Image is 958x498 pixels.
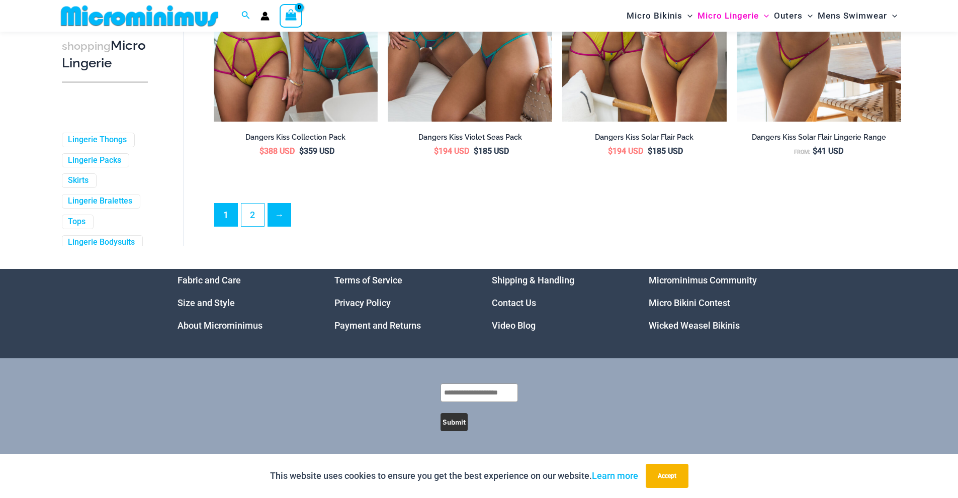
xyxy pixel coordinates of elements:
[334,275,402,285] a: Terms of Service
[260,12,270,21] a: Account icon link
[178,320,263,331] a: About Microminimus
[608,146,613,156] span: $
[441,413,468,431] button: Submit
[299,146,304,156] span: $
[214,203,901,232] nav: Product Pagination
[178,275,241,285] a: Fabric and Care
[648,146,683,156] bdi: 185 USD
[68,217,85,227] a: Tops
[818,3,887,29] span: Mens Swimwear
[771,3,815,29] a: OutersMenu ToggleMenu Toggle
[299,146,334,156] bdi: 359 USD
[648,146,652,156] span: $
[68,175,89,186] a: Skirts
[334,320,421,331] a: Payment and Returns
[334,269,467,337] nav: Menu
[737,133,901,146] a: Dangers Kiss Solar Flair Lingerie Range
[695,3,771,29] a: Micro LingerieMenu ToggleMenu Toggle
[698,3,759,29] span: Micro Lingerie
[649,269,781,337] aside: Footer Widget 4
[608,146,643,156] bdi: 194 USD
[803,3,813,29] span: Menu Toggle
[388,133,552,142] h2: Dangers Kiss Violet Seas Pack
[592,470,638,481] a: Learn more
[492,269,624,337] aside: Footer Widget 3
[492,320,536,331] a: Video Blog
[737,133,901,142] h2: Dangers Kiss Solar Flair Lingerie Range
[434,146,469,156] bdi: 194 USD
[492,269,624,337] nav: Menu
[562,133,727,146] a: Dangers Kiss Solar Flair Pack
[682,3,692,29] span: Menu Toggle
[492,297,536,308] a: Contact Us
[474,146,478,156] span: $
[474,146,509,156] bdi: 185 USD
[434,146,439,156] span: $
[813,146,817,156] span: $
[178,297,235,308] a: Size and Style
[649,297,730,308] a: Micro Bikini Contest
[178,269,310,337] aside: Footer Widget 1
[759,3,769,29] span: Menu Toggle
[334,297,391,308] a: Privacy Policy
[62,37,148,72] h3: Micro Lingerie
[268,204,291,226] a: →
[624,3,695,29] a: Micro BikinisMenu ToggleMenu Toggle
[57,5,222,27] img: MM SHOP LOGO FLAT
[388,133,552,146] a: Dangers Kiss Violet Seas Pack
[241,204,264,226] a: Page 2
[887,3,897,29] span: Menu Toggle
[259,146,264,156] span: $
[562,133,727,142] h2: Dangers Kiss Solar Flair Pack
[68,135,127,145] a: Lingerie Thongs
[627,3,682,29] span: Micro Bikinis
[813,146,843,156] bdi: 41 USD
[259,146,295,156] bdi: 388 USD
[215,204,237,226] span: Page 1
[794,149,810,155] span: From:
[492,275,574,285] a: Shipping & Handling
[178,269,310,337] nav: Menu
[241,10,250,22] a: Search icon link
[68,155,121,166] a: Lingerie Packs
[214,133,378,146] a: Dangers Kiss Collection Pack
[334,269,467,337] aside: Footer Widget 2
[68,196,132,207] a: Lingerie Bralettes
[68,237,135,248] a: Lingerie Bodysuits
[649,275,757,285] a: Microminimus Community
[623,2,902,30] nav: Site Navigation
[214,133,378,142] h2: Dangers Kiss Collection Pack
[270,468,638,483] p: This website uses cookies to ensure you get the best experience on our website.
[649,269,781,337] nav: Menu
[646,464,688,488] button: Accept
[774,3,803,29] span: Outers
[62,40,111,52] span: shopping
[649,320,740,331] a: Wicked Weasel Bikinis
[815,3,900,29] a: Mens SwimwearMenu ToggleMenu Toggle
[280,4,303,27] a: View Shopping Cart, empty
